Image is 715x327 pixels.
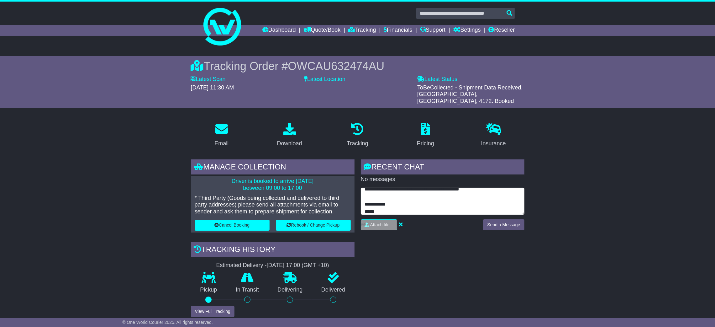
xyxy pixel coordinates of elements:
span: OWCAU632474AU [288,60,384,72]
div: Email [214,139,229,148]
p: Driver is booked to arrive [DATE] between 09:00 to 17:00 [195,178,351,191]
div: Tracking Order # [191,59,524,73]
div: Manage collection [191,159,355,176]
button: Send a Message [483,219,524,230]
a: Download [273,121,306,150]
label: Latest Location [304,76,345,83]
button: View Full Tracking [191,306,234,317]
div: RECENT CHAT [361,159,524,176]
span: © One World Courier 2025. All rights reserved. [122,320,213,325]
a: Support [420,25,445,36]
p: No messages [361,176,524,183]
div: Estimated Delivery - [191,262,355,269]
div: Tracking history [191,242,355,259]
span: [DATE] 11:30 AM [191,84,234,91]
label: Latest Status [417,76,457,83]
div: Insurance [481,139,506,148]
p: Delivering [268,287,312,293]
a: Quote/Book [303,25,340,36]
a: Settings [453,25,481,36]
a: Reseller [488,25,515,36]
label: Latest Scan [191,76,226,83]
a: Dashboard [262,25,296,36]
a: Tracking [343,121,372,150]
p: Delivered [312,287,355,293]
p: In Transit [226,287,268,293]
button: Cancel Booking [195,220,270,231]
a: Tracking [348,25,376,36]
button: Rebook / Change Pickup [276,220,351,231]
p: * Third Party (Goods being collected and delivered to third party addresses) please send all atta... [195,195,351,215]
div: [DATE] 17:00 (GMT +10) [267,262,329,269]
a: Email [210,121,233,150]
div: Tracking [347,139,368,148]
a: Pricing [413,121,438,150]
div: Download [277,139,302,148]
div: Pricing [417,139,434,148]
a: Insurance [477,121,510,150]
a: Financials [384,25,412,36]
p: Pickup [191,287,227,293]
span: ToBeCollected - Shipment Data Received. [GEOGRAPHIC_DATA], [GEOGRAPHIC_DATA], 4172. Booked [417,84,523,104]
